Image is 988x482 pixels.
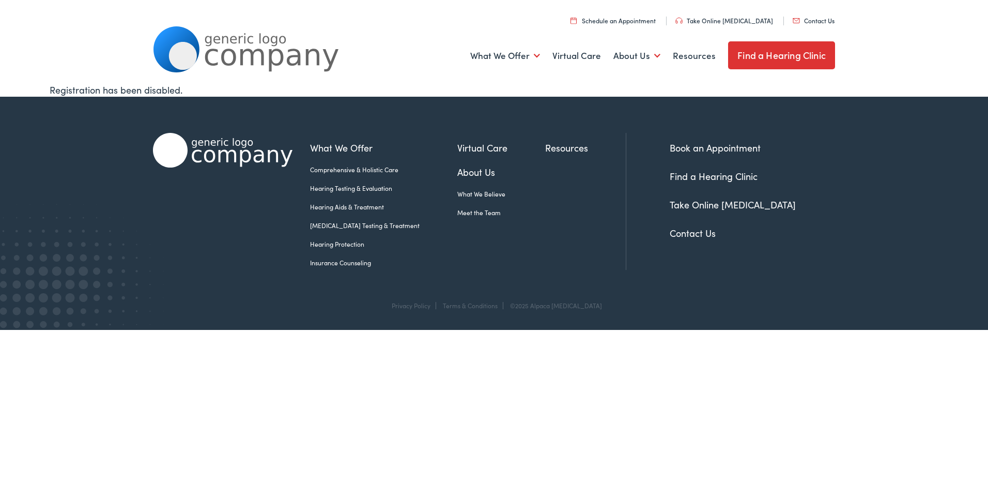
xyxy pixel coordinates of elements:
a: Take Online [MEDICAL_DATA] [670,198,796,211]
a: Virtual Care [552,37,601,75]
a: Meet the Team [457,208,545,217]
a: Privacy Policy [392,301,430,310]
a: Insurance Counseling [310,258,457,267]
a: About Us [457,165,545,179]
a: Terms & Conditions [443,301,498,310]
div: Registration has been disabled. [50,83,939,97]
a: Contact Us [793,16,835,25]
a: Resources [545,141,626,155]
a: What We Offer [310,141,457,155]
a: Virtual Care [457,141,545,155]
img: utility icon [675,18,683,24]
a: Book an Appointment [670,141,761,154]
a: Find a Hearing Clinic [670,170,758,183]
a: [MEDICAL_DATA] Testing & Treatment [310,221,457,230]
a: What We Believe [457,189,545,199]
img: utility icon [570,17,577,24]
a: Hearing Testing & Evaluation [310,184,457,193]
a: Contact Us [670,227,716,239]
a: About Us [613,37,660,75]
a: What We Offer [470,37,540,75]
a: Hearing Protection [310,239,457,249]
a: Hearing Aids & Treatment [310,202,457,212]
a: Take Online [MEDICAL_DATA] [675,16,773,25]
img: utility icon [793,18,800,23]
a: Find a Hearing Clinic [728,41,835,69]
div: ©2025 Alpaca [MEDICAL_DATA] [505,302,602,309]
a: Schedule an Appointment [570,16,656,25]
a: Resources [673,37,716,75]
a: Comprehensive & Holistic Care [310,165,457,174]
img: Alpaca Audiology [153,133,292,168]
